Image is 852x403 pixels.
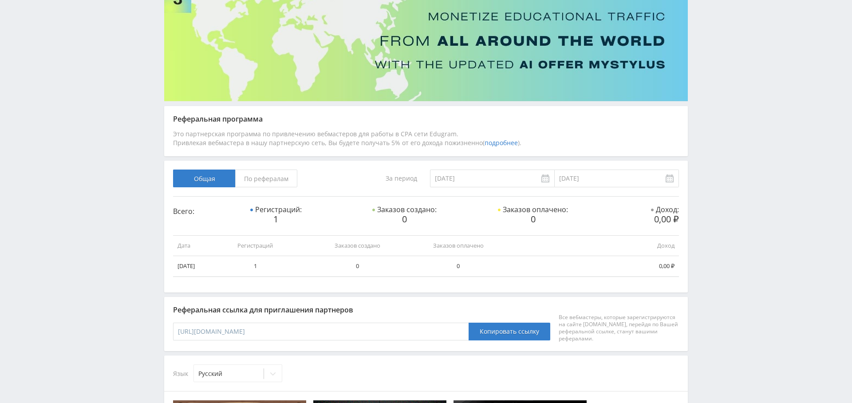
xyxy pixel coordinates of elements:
td: 0 [417,256,499,277]
span: Доход: [651,205,679,214]
div: Реферальная программа [173,115,679,123]
th: Дата [173,235,213,256]
div: 1 [216,214,336,224]
div: Всего: [173,205,250,216]
td: 1 [213,256,297,277]
div: 0,00 ₽ [602,214,679,224]
div: Реферальная ссылка для приглашения партнеров [173,306,679,314]
span: Общая [173,170,235,187]
button: Копировать ссылку [469,323,550,340]
div: Язык [173,364,679,382]
div: Это партнерская программа по привлечению вебмастеров для работы в CPA сети Edugram. Привлекая веб... [173,130,679,147]
th: Заказов оплачено [417,235,499,256]
span: Регистраций: [250,205,302,214]
td: [DATE] [173,256,213,277]
th: Регистраций [213,235,297,256]
div: 0 [473,214,593,224]
span: ( ). [483,138,521,147]
div: Все вебмастеры, которые зарегистрируются на сайте [DOMAIN_NAME], перейдя по Вашей реферальной ссы... [559,314,678,342]
div: 0 [344,214,464,224]
th: Заказов создано [297,235,417,256]
span: Заказов оплачено: [498,205,568,214]
td: 0,00 ₽ [499,256,679,277]
th: Доход [499,235,679,256]
a: подробнее [485,138,518,147]
span: Заказов создано: [372,205,437,214]
td: 0 [297,256,417,277]
div: За период [344,170,422,187]
span: По рефералам [235,170,297,187]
